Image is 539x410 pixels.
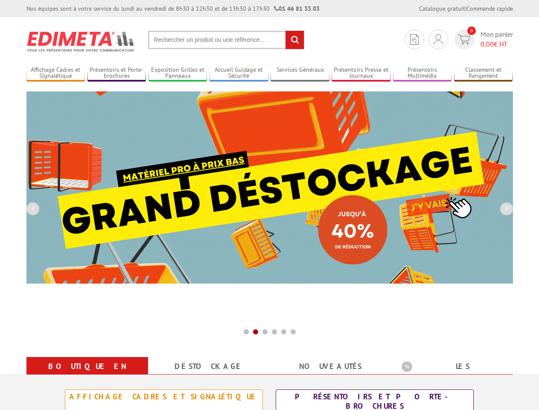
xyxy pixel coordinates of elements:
a: nouveautés [280,359,381,374]
div: Nos équipes sont à votre service du lundi au vendredi de 8h30 à 12h30 et de 13h30 à 17h30 [26,4,320,13]
span: 0 [467,26,476,35]
img: Présentoir, panneau, stand - Edimeta - PLV, affichage, mobilier bureau, entreprise [26,26,135,57]
a: Présentoirs Multimédia [393,66,452,80]
div: | [419,4,513,13]
a: devis rapide 0 Mon panier 0,00€ HT [452,29,513,49]
span: € HT [481,39,513,49]
span: Mon panier [481,29,513,49]
a: Catalogue gratuit [419,5,465,12]
img: devis rapide [434,34,443,44]
img: devis rapide [410,34,419,45]
img: devis rapide [458,35,470,44]
a: Présentoirs Presse et Journaux [332,66,390,80]
strong: 01 46 81 33 03 [274,5,320,12]
a: Affichage Cadres et Signalétique [26,66,85,80]
a: Commande rapide [466,5,513,12]
b: Les promotions [402,359,508,376]
a: Destockage [158,359,259,374]
a: Exposition Grilles et Panneaux [149,66,207,80]
span: 0,00 [481,40,494,48]
a: Boutique en ligne [37,359,138,389]
a: Accueil Guidage et Sécurité [210,66,268,80]
a: Présentoirs et Porte-brochures [87,66,146,80]
input: rechercher [286,31,304,49]
a: Classement et Rangement [454,66,513,80]
input: Rechercher un produit ou une référence... [148,31,304,49]
div: Affichage Cadres et Signalétique [67,392,260,401]
a: Services Généraux [271,66,329,80]
a: Les promotions [402,359,503,389]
